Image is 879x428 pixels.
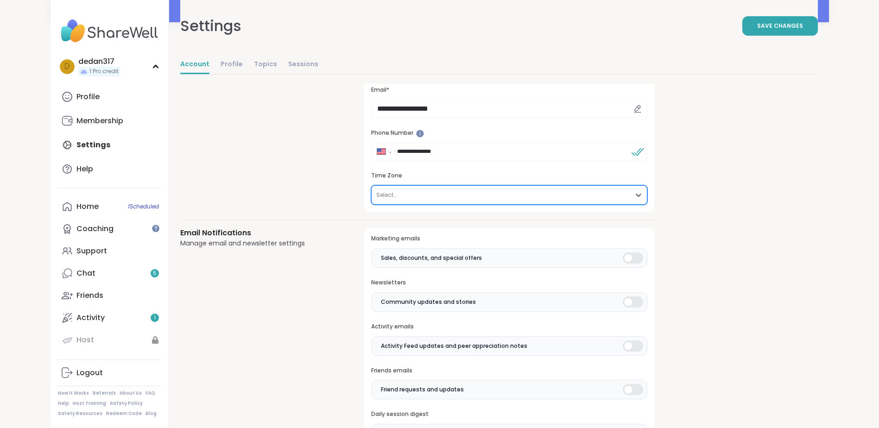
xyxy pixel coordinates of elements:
[371,410,647,418] h3: Daily session digest
[73,400,106,407] a: Host Training
[371,235,647,243] h3: Marketing emails
[288,56,318,74] a: Sessions
[58,262,161,284] a: Chat5
[58,390,89,397] a: How It Works
[757,22,803,30] span: Save Changes
[106,410,142,417] a: Redeem Code
[128,203,159,210] span: 1 Scheduled
[221,56,243,74] a: Profile
[76,164,93,174] div: Help
[93,390,116,397] a: Referrals
[371,172,647,180] h3: Time Zone
[152,225,159,232] iframe: Spotlight
[145,390,155,397] a: FAQ
[742,16,818,36] button: Save Changes
[381,342,527,350] span: Activity Feed updates and peer appreciation notes
[76,92,100,102] div: Profile
[58,110,161,132] a: Membership
[58,284,161,307] a: Friends
[76,224,114,234] div: Coaching
[371,367,647,375] h3: Friends emails
[58,218,161,240] a: Coaching
[76,313,105,323] div: Activity
[371,129,647,137] h3: Phone Number
[180,239,342,248] div: Manage email and newsletter settings
[381,254,482,262] span: Sales, discounts, and special offers
[58,195,161,218] a: Home1Scheduled
[76,268,95,278] div: Chat
[76,116,123,126] div: Membership
[381,385,464,394] span: Friend requests and updates
[58,329,161,351] a: Host
[58,15,161,47] img: ShareWell Nav Logo
[371,279,647,287] h3: Newsletters
[154,314,156,322] span: 1
[76,290,103,301] div: Friends
[180,15,241,37] div: Settings
[58,410,102,417] a: Safety Resources
[416,130,424,138] iframe: Spotlight
[153,270,157,277] span: 5
[145,410,157,417] a: Blog
[64,61,70,73] span: d
[180,56,209,74] a: Account
[120,390,142,397] a: About Us
[58,362,161,384] a: Logout
[371,323,647,331] h3: Activity emails
[58,307,161,329] a: Activity1
[76,368,103,378] div: Logout
[254,56,277,74] a: Topics
[110,400,143,407] a: Safety Policy
[58,158,161,180] a: Help
[89,68,119,76] span: 1 Pro credit
[76,246,107,256] div: Support
[76,335,94,345] div: Host
[381,298,476,306] span: Community updates and stories
[78,57,120,67] div: dedan317
[76,201,99,212] div: Home
[371,86,647,94] h3: Email*
[180,227,342,239] h3: Email Notifications
[58,86,161,108] a: Profile
[58,240,161,262] a: Support
[58,400,69,407] a: Help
